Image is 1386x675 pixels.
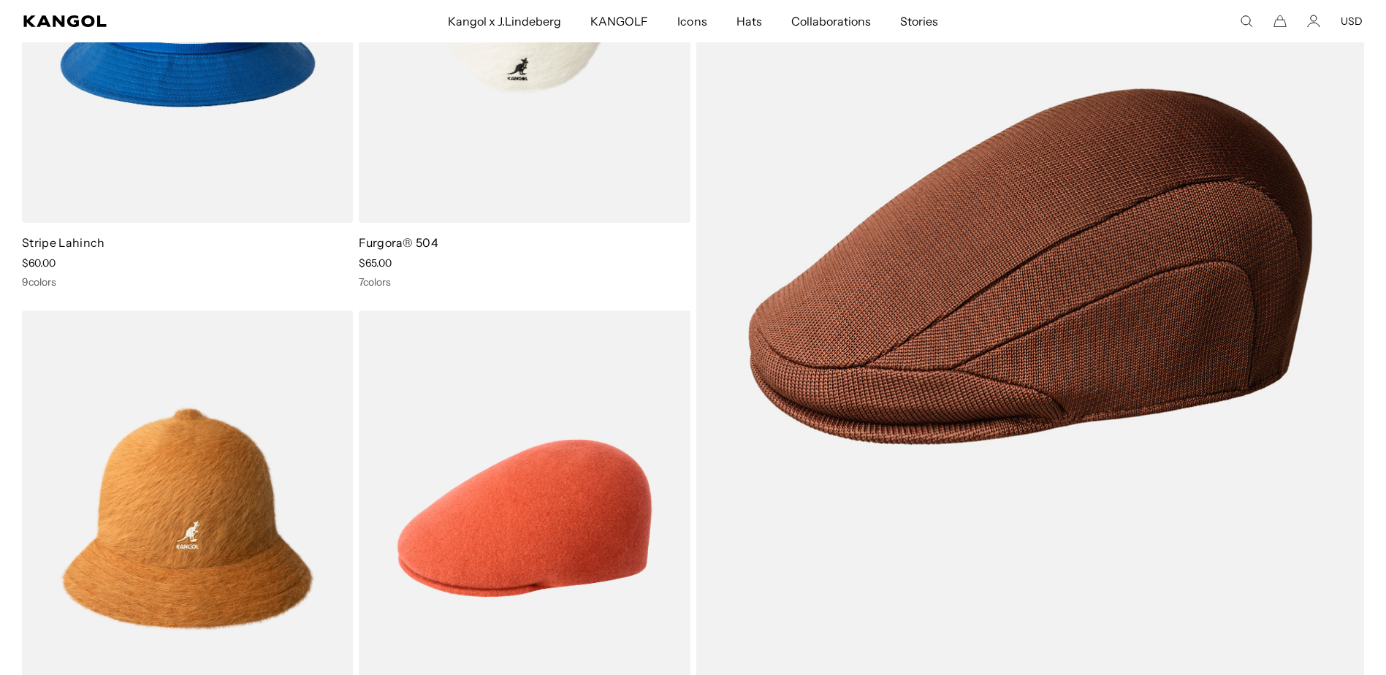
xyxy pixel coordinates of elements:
[1273,15,1287,28] button: Cart
[1307,15,1320,28] a: Account
[1341,15,1363,28] button: USD
[1240,15,1253,28] summary: Search here
[22,235,104,250] a: Stripe Lahinch
[22,256,56,270] span: $60.00
[23,15,297,27] a: Kangol
[22,275,353,289] div: 9 colors
[359,256,392,270] span: $65.00
[359,275,690,289] div: 7 colors
[359,235,438,250] a: Furgora® 504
